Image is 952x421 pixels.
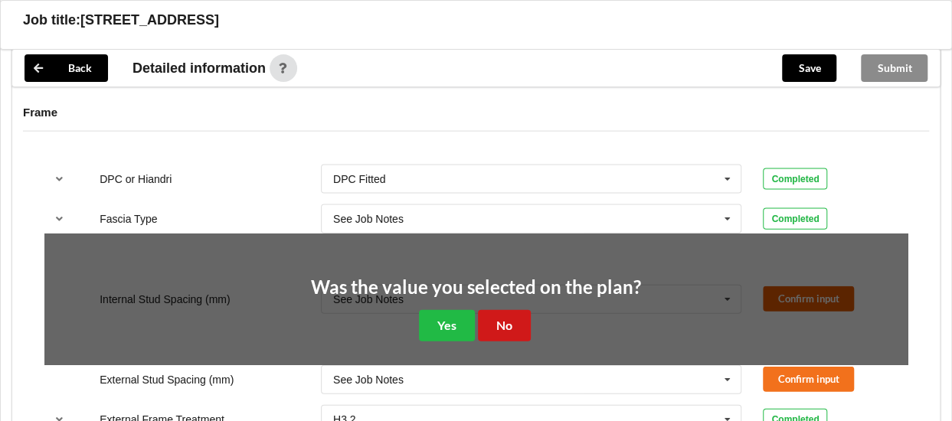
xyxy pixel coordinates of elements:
button: No [478,310,531,341]
span: Detailed information [132,61,266,75]
button: reference-toggle [44,205,74,233]
h4: Frame [23,105,929,119]
button: Back [25,54,108,82]
h3: Job title: [23,11,80,29]
label: DPC or Hiandri [100,173,172,185]
button: reference-toggle [44,165,74,193]
button: Confirm input [763,367,854,392]
div: See Job Notes [333,214,404,224]
div: Completed [763,168,827,190]
div: Completed [763,208,827,230]
h3: [STREET_ADDRESS] [80,11,219,29]
div: See Job Notes [333,374,404,385]
div: DPC Fitted [333,174,385,184]
button: Save [782,54,836,82]
h2: Was the value you selected on the plan? [311,276,641,299]
label: Fascia Type [100,213,157,225]
button: Yes [419,310,475,341]
label: External Stud Spacing (mm) [100,374,234,386]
